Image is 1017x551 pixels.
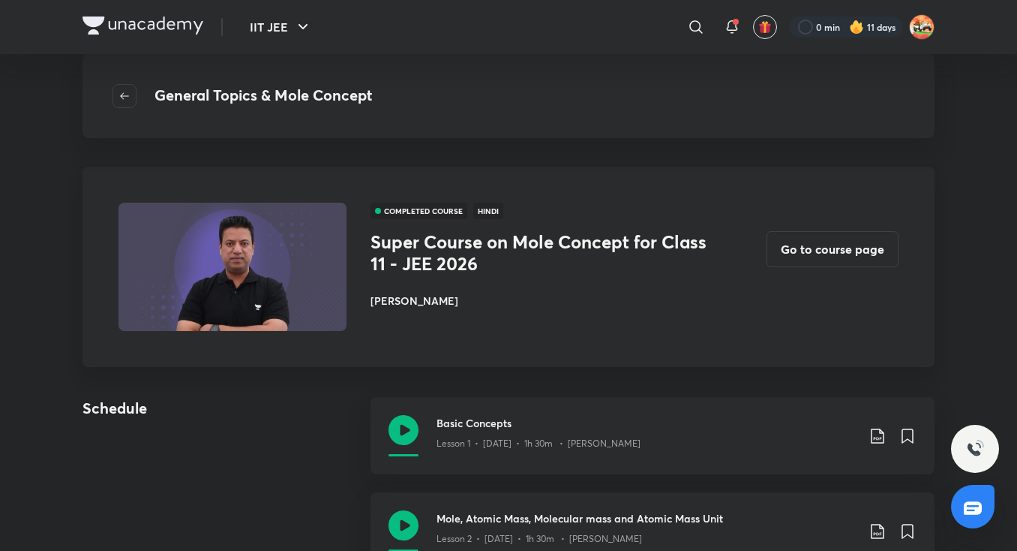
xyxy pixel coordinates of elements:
p: Lesson 2 • [DATE] • 1h 30m • [PERSON_NAME] [436,532,642,546]
h3: Basic Concepts [436,415,856,431]
img: Thumbnail [116,201,349,332]
span: COMPLETED COURSE [370,203,467,219]
h4: General Topics & Mole Concept [154,84,372,108]
a: Company Logo [82,17,203,38]
img: Aniket Kumar Barnwal [909,14,934,40]
button: avatar [753,15,777,39]
h3: Super Course on Mole Concept for Class 11 - JEE 2026 [370,231,706,275]
a: Basic ConceptsLesson 1 • [DATE] • 1h 30m • [PERSON_NAME] [370,397,934,492]
img: streak [849,20,864,35]
h6: [PERSON_NAME] [370,293,706,309]
h3: Mole, Atomic Mass, Molecular mass and Atomic Mass Unit [436,510,856,526]
button: Go to course page [766,231,898,267]
button: IIT JEE [241,12,321,42]
img: ttu [966,440,984,458]
p: Lesson 1 • [DATE] • 1h 30m • [PERSON_NAME] [436,437,640,450]
h4: Schedule [82,397,214,492]
img: avatar [758,20,772,34]
span: Hindi [473,203,503,219]
img: Company Logo [82,17,203,35]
